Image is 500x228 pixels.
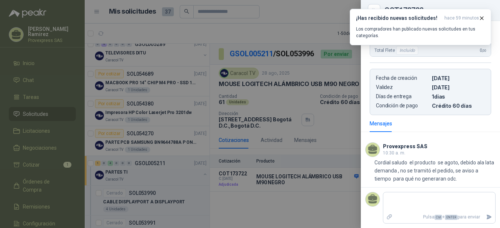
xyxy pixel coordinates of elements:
p: [DATE] [432,75,485,81]
p: Cordial saludo el producto se agoto, debido ala lata demanda , no se tramitó el pedido, se aviso ... [374,158,496,183]
span: 10:30 a. m. [383,150,405,156]
h3: ¡Has recibido nuevas solicitudes! [356,15,441,21]
button: Enviar [483,211,495,224]
div: COT173722 [384,7,491,14]
p: Crédito 60 días [432,103,485,109]
span: ENTER [445,215,458,220]
span: hace 59 minutos [444,15,479,21]
button: ¡Has recibido nuevas solicitudes!hace 59 minutos Los compradores han publicado nuevas solicitudes... [350,9,491,45]
span: Ctrl [434,215,442,220]
p: Condición de pago [376,103,429,109]
span: ,00 [482,49,486,53]
div: Mensajes [370,120,392,128]
button: Close [370,6,378,15]
p: Pulsa + para enviar [396,211,483,224]
p: Los compradores han publicado nuevas solicitudes en tus categorías. [356,26,485,39]
h3: Provexpress SAS [383,145,427,149]
p: [DATE] [432,84,485,90]
p: 1 dias [432,93,485,100]
label: Adjuntar archivos [383,211,396,224]
p: Fecha de creación [376,75,429,81]
p: Días de entrega [376,93,429,100]
p: Validez [376,84,429,90]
